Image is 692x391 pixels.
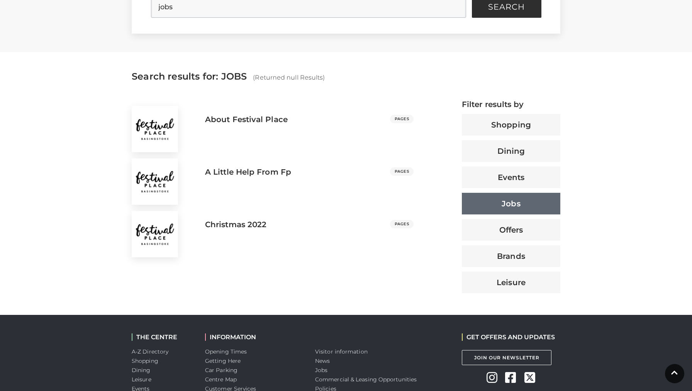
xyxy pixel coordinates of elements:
h3: A Little Help From Fp [205,167,291,177]
a: Shopping [132,357,158,364]
img: a little help from fp [132,158,178,205]
a: Opening Times [205,348,247,355]
button: Dining [462,140,560,162]
img: about festival place [132,106,178,152]
a: Commercial & Leasing Opportunities [315,376,417,383]
button: Brands [462,245,560,267]
button: Leisure [462,272,560,293]
a: Jobs [315,367,327,374]
span: (Returned null Results) [253,74,325,81]
img: christmas 2022 [132,211,178,257]
a: Centre Map [205,376,237,383]
a: about festival place About Festival Place PAGES [126,100,419,152]
span: Search [488,3,525,11]
span: Search results for: JOBS [132,71,247,82]
button: Jobs [462,193,560,214]
a: Leisure [132,376,151,383]
span: PAGES [390,167,414,176]
h2: INFORMATION [205,333,304,341]
a: Car Parking [205,367,237,374]
button: Events [462,167,560,188]
h3: Christmas 2022 [205,220,266,229]
span: PAGES [390,115,414,123]
a: A-Z Directory [132,348,168,355]
a: Join Our Newsletter [462,350,551,365]
a: a little help from fp A Little Help From Fp PAGES [126,152,419,205]
h2: GET OFFERS AND UPDATES [462,333,555,341]
a: Dining [132,367,151,374]
a: Getting Here [205,357,241,364]
a: christmas 2022 Christmas 2022 PAGES [126,205,419,257]
button: Shopping [462,114,560,136]
h3: About Festival Place [205,115,288,124]
h4: Filter results by [462,100,560,109]
a: Visitor information [315,348,368,355]
h2: THE CENTRE [132,333,193,341]
button: Offers [462,219,560,241]
a: News [315,357,330,364]
span: PAGES [390,220,414,228]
